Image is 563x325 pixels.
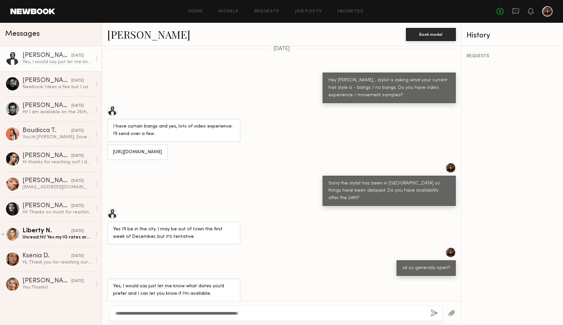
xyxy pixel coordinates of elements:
span: Messages [5,30,40,38]
div: [PERSON_NAME] [22,203,71,209]
div: [DATE] [71,228,84,234]
span: [DATE] [273,46,290,52]
div: Hey [PERSON_NAME], , stylist is asking what your current hair style is - bangs / no bangs. Do you... [328,77,450,99]
div: Ksenia D. [22,253,71,259]
div: [DATE] [71,53,84,59]
div: Boudicca T. [22,128,71,134]
a: Home [189,9,203,14]
div: Hi! Thanks so much for reaching out and sharing your brand, it looks exciting!! ✨ Just to give yo... [22,209,92,215]
div: [URL][DOMAIN_NAME] [113,149,162,156]
a: Favorites [338,9,363,14]
button: Book model [406,28,456,41]
div: [DATE] [71,103,84,109]
div: Unread: Hi! Yes my IG rates are $2500 for posts :) Xx [22,234,92,240]
div: [PERSON_NAME] [22,153,71,159]
div: You: Thanks! [22,284,92,291]
div: Hi! I am available on the 25th, I am not in nyc from the 16th-24th. If you decide to do earlier i... [22,109,92,115]
div: Hi thanks for reaching out! I do for some projects if it’s the right fit. Were you looking at a s... [22,159,92,165]
div: You: Hi [PERSON_NAME], (love the name btw) I’m an artist starting a new jewelry brand based on a ... [22,134,92,140]
a: Requests [254,9,280,14]
div: [PERSON_NAME] [22,278,71,284]
div: [DATE] [71,78,84,84]
div: Yes, I would say just let me know what dates you’d prefer and I can let you know if I’m available. [113,283,235,298]
div: History [467,32,558,39]
a: Book model [406,31,456,37]
div: ok so generally open? [402,264,450,272]
a: Job Posts [295,9,322,14]
div: I have curtain bangs and yes, lots of video experience. I’ll send over a few [113,123,235,138]
div: [PERSON_NAME] [22,52,71,59]
div: [DATE] [71,253,84,259]
div: Liberty N. [22,228,71,234]
div: [DATE] [71,128,84,134]
a: Models [219,9,238,14]
div: [EMAIL_ADDRESS][DOMAIN_NAME] [MEDICAL_DATA][EMAIL_ADDRESS][DOMAIN_NAME] [22,184,92,190]
a: [PERSON_NAME] [107,27,190,41]
div: Yes I’ll be in the city. I may be out of town the first week of December, but it’s tentative [113,226,235,241]
div: [PERSON_NAME] [22,102,71,109]
div: [PERSON_NAME] [22,178,71,184]
div: Hi, Thank you for reaching out. I’d be happy to share my rates: • Instagram Post – $1,500 • Insta... [22,259,92,265]
div: Yes, I would say just let me know what dates you’d prefer and I can let you know if I’m available. [22,59,92,65]
div: [DATE] [71,178,84,184]
div: [DATE] [71,278,84,284]
div: REQUESTS [467,54,558,59]
div: Newbook takes a fee but I can go down $50 for you. [22,84,92,90]
div: Sorry the stylist has been in [GEOGRAPHIC_DATA] so things have been delayed. Do you have availabi... [328,180,450,202]
div: [DATE] [71,203,84,209]
div: [PERSON_NAME] [22,77,71,84]
div: [DATE] [71,153,84,159]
